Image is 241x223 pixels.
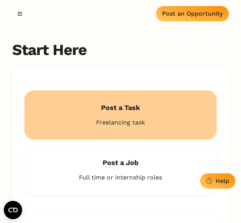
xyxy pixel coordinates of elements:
[162,10,223,17] div: Post an Opportunity
[37,173,205,182] p: Full time or internship roles
[200,173,235,189] button: Help
[12,6,27,21] button: Edit
[37,118,205,127] p: Freelancing task
[37,103,205,112] h2: Post a Task
[215,177,229,184] div: Help
[156,6,229,21] button: Post an Opportunity
[4,201,22,219] button: Open CMP widget
[12,40,229,60] h2: Start Here
[37,158,205,167] h2: Post a Job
